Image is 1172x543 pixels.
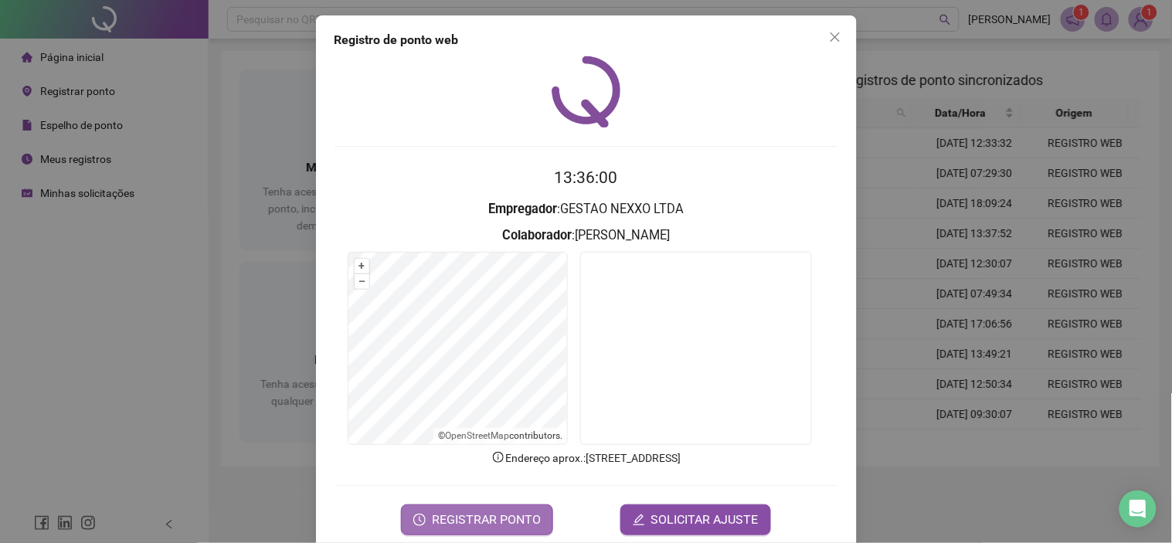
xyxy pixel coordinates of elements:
button: REGISTRAR PONTO [401,504,553,535]
img: QRPoint [552,56,621,127]
time: 13:36:00 [555,168,618,187]
span: edit [633,514,645,526]
a: OpenStreetMap [445,430,509,441]
h3: : [PERSON_NAME] [335,226,838,246]
span: SOLICITAR AJUSTE [651,511,759,529]
button: + [355,259,369,273]
div: Open Intercom Messenger [1119,490,1157,528]
span: clock-circle [413,514,426,526]
h3: : GESTAO NEXXO LTDA [335,199,838,219]
strong: Empregador [488,202,557,216]
span: REGISTRAR PONTO [432,511,541,529]
button: – [355,274,369,289]
li: © contributors. [438,430,562,441]
p: Endereço aprox. : [STREET_ADDRESS] [335,450,838,467]
span: close [829,31,841,43]
div: Registro de ponto web [335,31,838,49]
strong: Colaborador [502,228,572,243]
button: editSOLICITAR AJUSTE [620,504,771,535]
button: Close [823,25,848,49]
span: info-circle [491,450,505,464]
